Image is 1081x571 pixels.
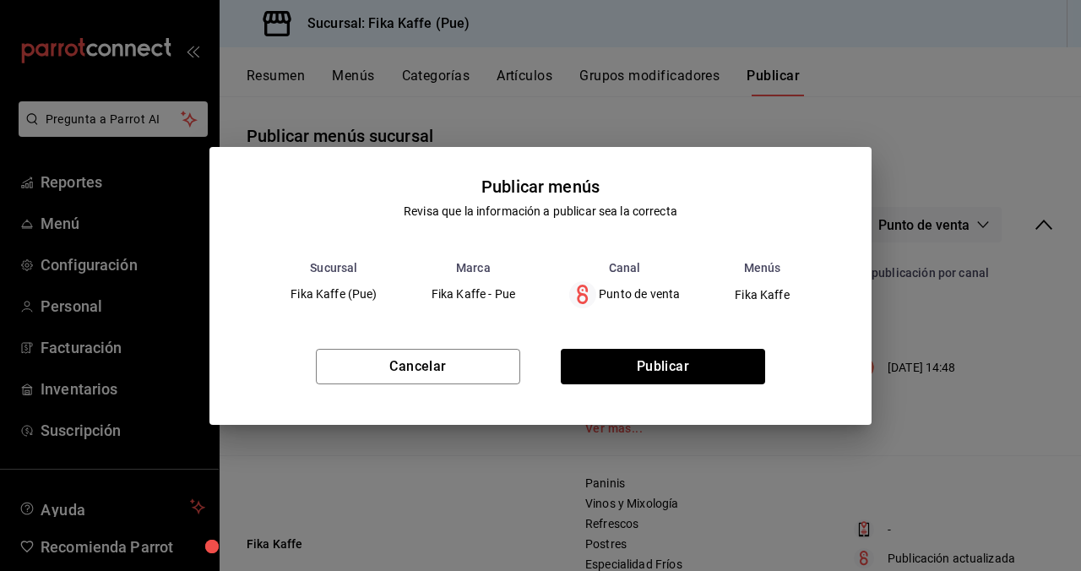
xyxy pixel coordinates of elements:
td: Fika Kaffe - Pue [405,275,542,315]
th: Menús [707,261,818,275]
th: Canal [542,261,707,275]
span: Fika Kaffe [735,289,790,301]
td: Fika Kaffe (Pue) [263,275,404,315]
div: Punto de venta [569,281,680,308]
th: Marca [405,261,542,275]
th: Sucursal [263,261,404,275]
button: Publicar [561,349,765,384]
button: Cancelar [316,349,520,384]
div: Publicar menús [481,174,600,199]
div: Revisa que la información a publicar sea la correcta [404,203,677,220]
